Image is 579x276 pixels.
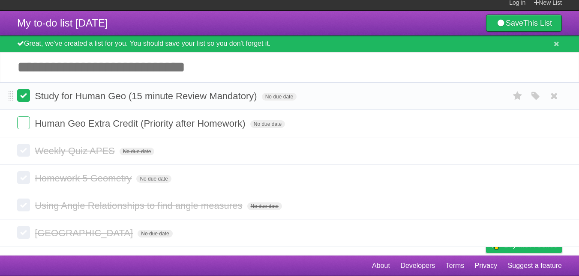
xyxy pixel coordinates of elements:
[17,116,30,129] label: Done
[35,91,259,101] span: Study for Human Geo (15 minute Review Mandatory)
[17,89,30,102] label: Done
[136,175,171,183] span: No due date
[35,145,117,156] span: Weekly Quiz APES
[17,144,30,157] label: Done
[486,15,562,32] a: SaveThis List
[17,199,30,211] label: Done
[247,202,282,210] span: No due date
[446,258,465,274] a: Terms
[508,258,562,274] a: Suggest a feature
[504,237,558,252] span: Buy me a coffee
[17,171,30,184] label: Done
[17,17,108,29] span: My to-do list [DATE]
[400,258,435,274] a: Developers
[475,258,497,274] a: Privacy
[17,226,30,239] label: Done
[35,118,247,129] span: Human Geo Extra Credit (Priority after Homework)
[35,200,244,211] span: Using Angle Relationships to find angle measures
[250,120,285,128] span: No due date
[523,19,552,27] b: This List
[138,230,172,237] span: No due date
[372,258,390,274] a: About
[262,93,297,101] span: No due date
[35,173,134,184] span: Homework 5 Geometry
[35,228,135,238] span: [GEOGRAPHIC_DATA]
[120,148,154,155] span: No due date
[510,89,526,103] label: Star task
